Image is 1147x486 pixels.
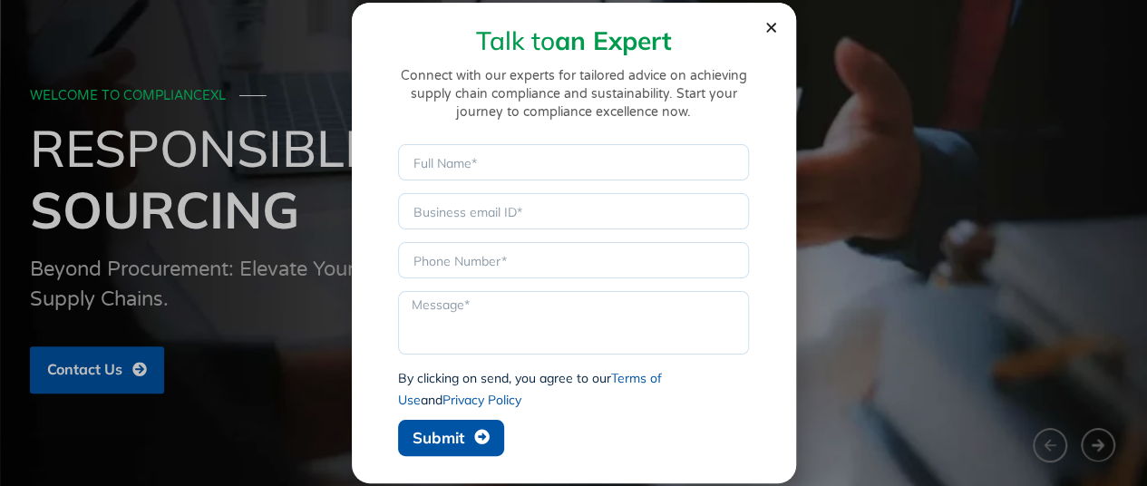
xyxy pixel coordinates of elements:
[388,67,760,121] p: Connect with our experts for tailored advice on achieving supply chain compliance and sustainabil...
[398,370,662,408] a: Terms of Use
[398,193,749,229] input: Business email ID*
[398,367,749,411] div: By clicking on send, you agree to our and
[413,430,464,445] span: Submit
[764,21,778,34] a: Close
[398,144,749,180] input: Full Name*
[398,420,504,456] button: Submit
[388,28,760,53] h2: Talk to
[555,24,672,56] strong: an Expert
[442,392,521,408] a: Privacy Policy
[398,242,749,278] input: Only numbers and phone characters (#, -, *, etc) are accepted.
